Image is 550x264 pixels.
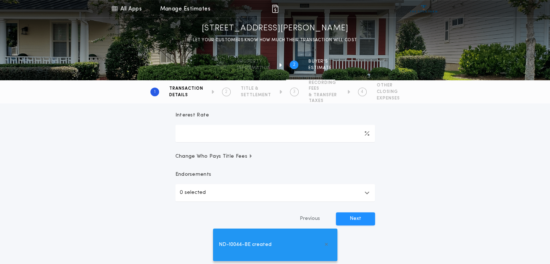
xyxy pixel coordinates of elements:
h2: 1 [154,89,155,95]
span: Change Who Pays Title Fees [175,153,253,160]
span: TITLE & [241,86,271,91]
input: Interest Rate [175,125,375,142]
button: Next [336,212,375,225]
span: CLOSING [377,89,400,95]
span: ND-10044-BE created [219,241,272,249]
span: SETTLEMENT [241,92,271,98]
h2: 2 [293,62,295,68]
span: EXPENSES [377,95,400,101]
p: Interest Rate [175,112,209,119]
button: 0 selected [175,184,375,201]
h1: [STREET_ADDRESS][PERSON_NAME] [202,23,349,34]
button: Previous [285,212,334,225]
span: DETAILS [169,92,203,98]
img: img [271,4,280,13]
p: LET YOUR CUSTOMERS KNOW HOW MUCH THEIR TRANSACTION WILL COST [193,37,357,44]
h2: 2 [225,89,227,95]
button: Change Who Pays Title Fees [175,153,375,160]
span: Property [237,59,271,64]
h2: 4 [361,89,363,95]
span: & TRANSFER TAXES [309,92,339,104]
span: RECORDING FEES [309,80,339,91]
span: ESTIMATE [308,65,332,71]
span: TRANSACTION [169,86,203,91]
h2: 3 [293,89,295,95]
span: information [237,65,271,71]
span: OTHER [377,82,400,88]
img: vs-icon [410,5,437,12]
p: Endorsements [175,171,375,178]
span: BUYER'S [308,59,332,64]
p: 0 selected [180,188,206,197]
